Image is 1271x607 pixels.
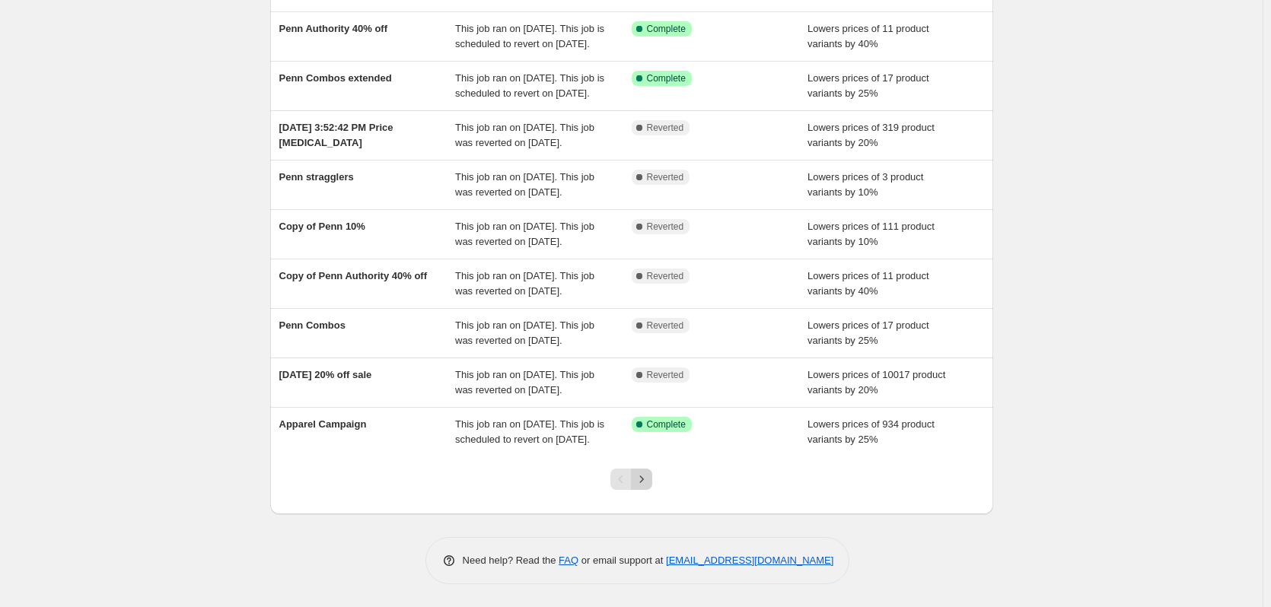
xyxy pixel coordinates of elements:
span: Reverted [647,122,684,134]
span: Lowers prices of 17 product variants by 25% [808,319,929,346]
span: Complete [647,72,686,84]
span: Reverted [647,319,684,332]
span: This job ran on [DATE]. This job was reverted on [DATE]. [455,221,594,247]
span: Reverted [647,171,684,183]
span: [DATE] 20% off sale [279,369,372,380]
span: Lowers prices of 17 product variants by 25% [808,72,929,99]
span: Copy of Penn 10% [279,221,365,232]
span: Penn Combos extended [279,72,392,84]
span: This job ran on [DATE]. This job is scheduled to revert on [DATE]. [455,72,604,99]
span: [DATE] 3:52:42 PM Price [MEDICAL_DATA] [279,122,393,148]
a: [EMAIL_ADDRESS][DOMAIN_NAME] [666,555,833,566]
button: Next [631,469,652,490]
span: Lowers prices of 10017 product variants by 20% [808,369,945,396]
span: This job ran on [DATE]. This job is scheduled to revert on [DATE]. [455,23,604,49]
span: Lowers prices of 3 product variants by 10% [808,171,923,198]
span: Reverted [647,270,684,282]
span: Lowers prices of 11 product variants by 40% [808,23,929,49]
span: This job ran on [DATE]. This job was reverted on [DATE]. [455,319,594,346]
span: Complete [647,418,686,431]
span: or email support at [578,555,666,566]
span: Reverted [647,221,684,233]
span: Complete [647,23,686,35]
span: This job ran on [DATE]. This job was reverted on [DATE]. [455,369,594,396]
span: Lowers prices of 111 product variants by 10% [808,221,935,247]
span: Penn Authority 40% off [279,23,388,34]
span: Lowers prices of 934 product variants by 25% [808,418,935,445]
a: FAQ [559,555,578,566]
span: Penn Combos [279,319,346,331]
span: Lowers prices of 11 product variants by 40% [808,270,929,297]
span: Penn stragglers [279,171,354,183]
span: This job ran on [DATE]. This job is scheduled to revert on [DATE]. [455,418,604,445]
span: This job ran on [DATE]. This job was reverted on [DATE]. [455,171,594,198]
span: Need help? Read the [463,555,559,566]
span: Copy of Penn Authority 40% off [279,270,428,281]
span: Reverted [647,369,684,381]
span: Lowers prices of 319 product variants by 20% [808,122,935,148]
span: This job ran on [DATE]. This job was reverted on [DATE]. [455,270,594,297]
span: Apparel Campaign [279,418,367,430]
span: This job ran on [DATE]. This job was reverted on [DATE]. [455,122,594,148]
nav: Pagination [610,469,652,490]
